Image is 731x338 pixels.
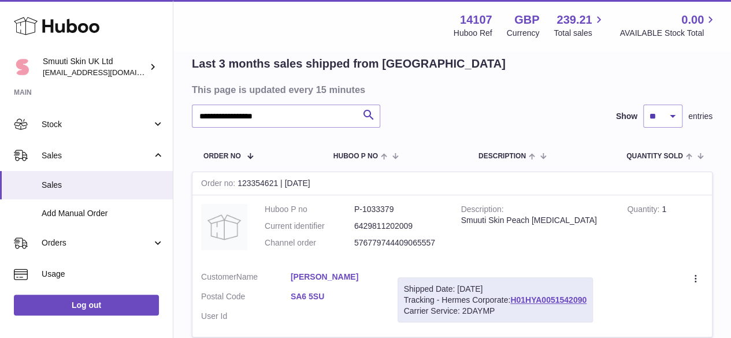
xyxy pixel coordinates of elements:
dt: Postal Code [201,291,291,305]
strong: Order no [201,179,238,191]
dt: Current identifier [265,221,354,232]
strong: GBP [514,12,539,28]
label: Show [616,111,637,122]
strong: Description [461,205,504,217]
span: AVAILABLE Stock Total [619,28,717,39]
span: Customer [201,272,236,281]
span: 239.21 [556,12,592,28]
span: entries [688,111,713,122]
div: Huboo Ref [454,28,492,39]
td: 1 [618,195,712,263]
span: Description [478,153,526,160]
span: Sales [42,180,164,191]
dd: 576779744409065557 [354,237,444,248]
dd: 6429811202009 [354,221,444,232]
img: no-photo.jpg [201,204,247,250]
span: Huboo P no [333,153,378,160]
div: 123354621 | [DATE] [192,172,712,195]
dt: User Id [201,311,291,322]
dt: Name [201,272,291,285]
span: [EMAIL_ADDRESS][DOMAIN_NAME] [43,68,170,77]
span: Total sales [554,28,605,39]
div: Smuuti Skin Peach [MEDICAL_DATA] [461,215,610,226]
div: Currency [507,28,540,39]
span: Sales [42,150,152,161]
div: Tracking - Hermes Corporate: [398,277,593,323]
dd: P-1033379 [354,204,444,215]
a: Log out [14,295,159,315]
a: SA6 5SU [291,291,380,302]
span: Usage [42,269,164,280]
span: 0.00 [681,12,704,28]
div: Carrier Service: 2DAYMP [404,306,587,317]
span: Orders [42,237,152,248]
span: Stock [42,119,152,130]
div: Smuuti Skin UK Ltd [43,56,147,78]
a: [PERSON_NAME] [291,272,380,283]
div: Shipped Date: [DATE] [404,284,587,295]
span: Quantity Sold [626,153,683,160]
span: Add Manual Order [42,208,164,219]
dt: Huboo P no [265,204,354,215]
strong: Quantity [627,205,662,217]
a: 239.21 Total sales [554,12,605,39]
span: Order No [203,153,241,160]
h2: Last 3 months sales shipped from [GEOGRAPHIC_DATA] [192,56,506,72]
img: internalAdmin-14107@internal.huboo.com [14,58,31,76]
a: H01HYA0051542090 [510,295,587,304]
a: 0.00 AVAILABLE Stock Total [619,12,717,39]
dt: Channel order [265,237,354,248]
strong: 14107 [460,12,492,28]
h3: This page is updated every 15 minutes [192,83,710,96]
